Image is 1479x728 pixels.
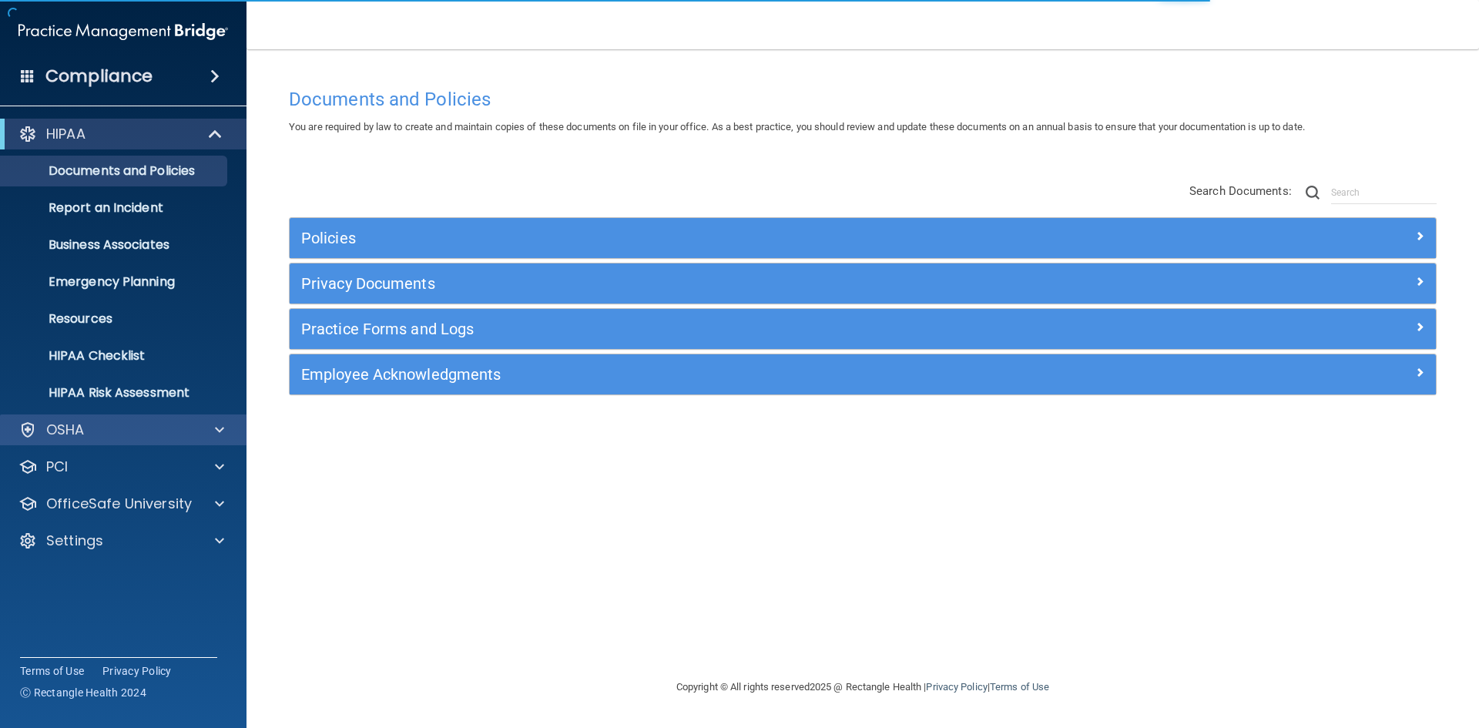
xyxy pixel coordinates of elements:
a: PCI [18,458,224,476]
p: Report an Incident [10,200,220,216]
span: Search Documents: [1189,184,1292,198]
p: OSHA [46,421,85,439]
a: OSHA [18,421,224,439]
p: Resources [10,311,220,327]
a: Policies [301,226,1424,250]
a: Terms of Use [20,663,84,679]
a: Terms of Use [990,681,1049,693]
a: Practice Forms and Logs [301,317,1424,341]
p: Settings [46,532,103,550]
p: HIPAA Risk Assessment [10,385,220,401]
h4: Documents and Policies [289,89,1437,109]
a: Privacy Documents [301,271,1424,296]
span: You are required by law to create and maintain copies of these documents on file in your office. ... [289,121,1305,133]
h5: Employee Acknowledgments [301,366,1138,383]
p: Documents and Policies [10,163,220,179]
input: Search [1331,181,1437,204]
a: HIPAA [18,125,223,143]
img: PMB logo [18,16,228,47]
p: Emergency Planning [10,274,220,290]
a: Privacy Policy [926,681,987,693]
p: HIPAA Checklist [10,348,220,364]
p: PCI [46,458,68,476]
p: Business Associates [10,237,220,253]
h5: Policies [301,230,1138,247]
p: HIPAA [46,125,86,143]
h5: Privacy Documents [301,275,1138,292]
h4: Compliance [45,65,153,87]
h5: Practice Forms and Logs [301,320,1138,337]
img: ic-search.3b580494.png [1306,186,1320,200]
a: OfficeSafe University [18,495,224,513]
a: Employee Acknowledgments [301,362,1424,387]
span: Ⓒ Rectangle Health 2024 [20,685,146,700]
a: Privacy Policy [102,663,172,679]
p: OfficeSafe University [46,495,192,513]
div: Copyright © All rights reserved 2025 @ Rectangle Health | | [582,663,1144,712]
a: Settings [18,532,224,550]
